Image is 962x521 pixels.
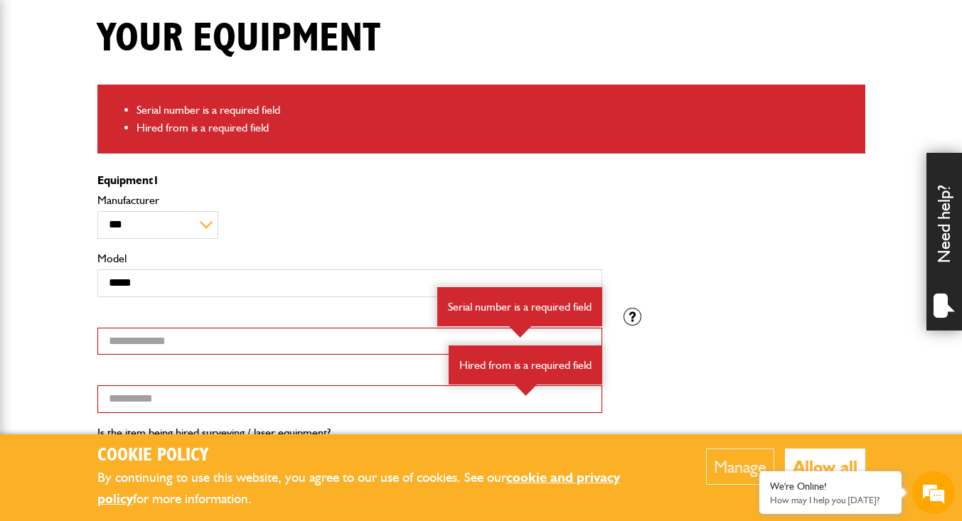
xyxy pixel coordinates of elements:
div: Hired from is a required field [449,345,602,385]
li: Hired from is a required field [137,119,855,137]
button: Allow all [785,449,865,485]
img: error-box-arrow.svg [509,326,531,338]
button: Manage [706,449,774,485]
img: error-box-arrow.svg [515,385,537,396]
a: cookie and privacy policy [97,469,620,507]
label: Manufacturer [97,195,602,206]
h2: Cookie Policy [97,445,663,467]
h1: Your equipment [97,15,380,63]
label: Is the item being hired surveying / laser equipment? [97,427,331,439]
div: Serial number is a required field [437,287,602,327]
p: By continuing to use this website, you agree to our use of cookies. See our for more information. [97,467,663,510]
p: Equipment [97,175,602,186]
label: Model [97,253,602,264]
span: 1 [153,173,159,187]
div: We're Online! [770,480,891,493]
p: How may I help you today? [770,495,891,505]
div: Need help? [926,153,962,331]
li: Serial number is a required field [137,101,855,119]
